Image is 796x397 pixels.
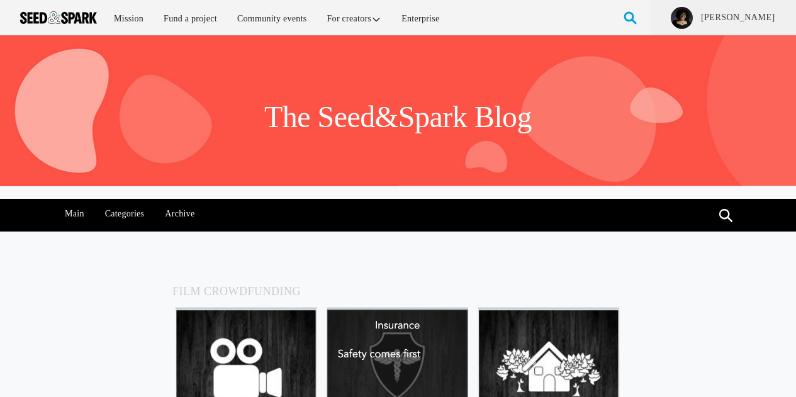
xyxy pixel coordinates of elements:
[671,7,693,29] img: 5c3e2a07b7a97b80.jpg
[393,5,448,32] a: Enterprise
[228,5,316,32] a: Community events
[98,199,151,229] a: Categories
[172,282,624,301] h5: Film Crowdfunding
[105,5,152,32] a: Mission
[159,199,201,229] a: Archive
[264,98,532,136] h1: The Seed&Spark Blog
[700,11,776,24] a: [PERSON_NAME]
[20,11,97,24] img: Seed amp; Spark
[59,199,91,229] a: Main
[318,5,391,32] a: For creators
[155,5,226,32] a: Fund a project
